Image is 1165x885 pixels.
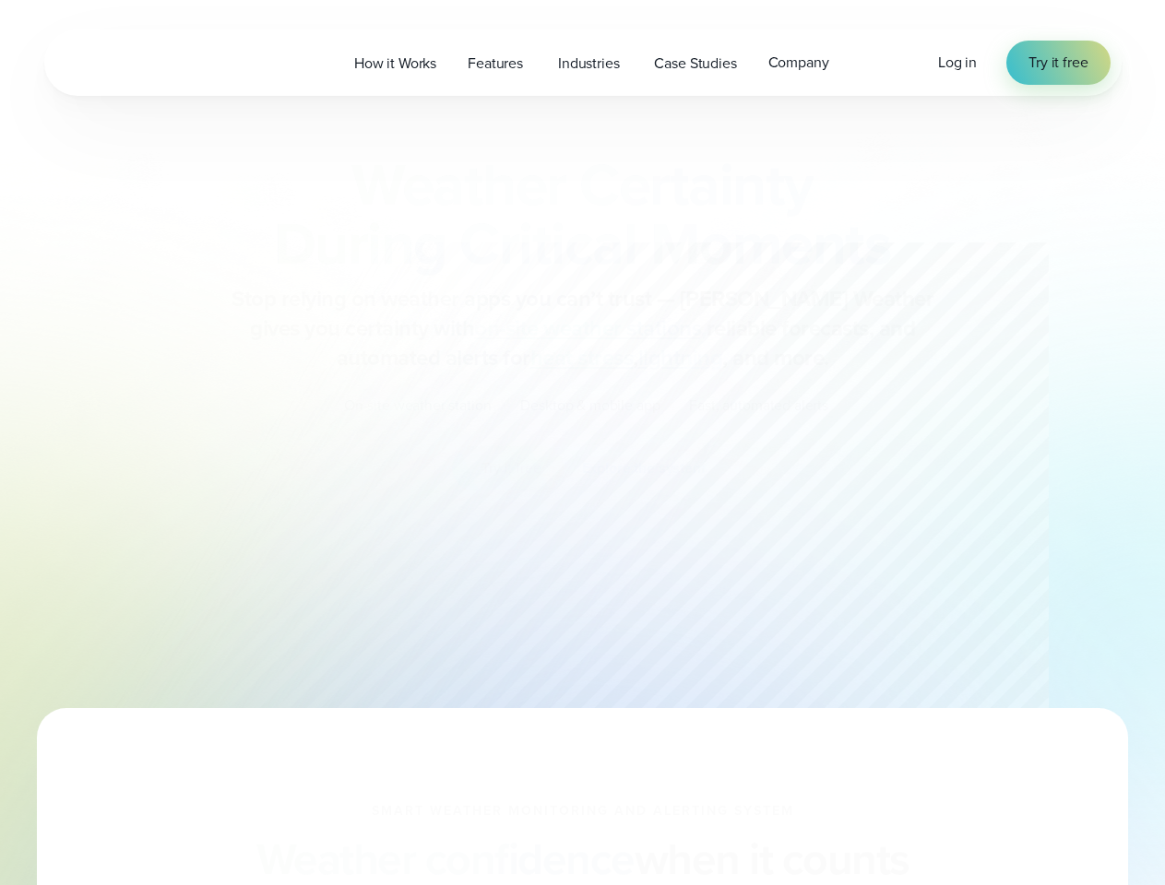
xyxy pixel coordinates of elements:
a: Case Studies [638,44,752,82]
span: Case Studies [654,53,736,75]
span: Log in [938,52,977,73]
a: How it Works [339,44,452,82]
span: How it Works [354,53,436,75]
a: Try it free [1006,41,1110,85]
span: Try it free [1028,52,1088,74]
a: Log in [938,52,977,74]
span: Company [768,52,829,74]
span: Features [468,53,523,75]
span: Industries [558,53,619,75]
